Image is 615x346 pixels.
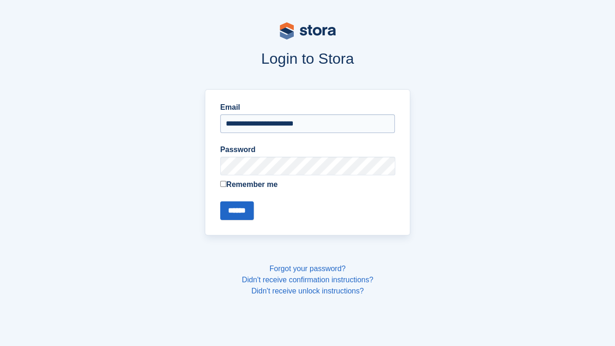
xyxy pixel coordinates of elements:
[54,50,562,67] h1: Login to Stora
[220,179,395,190] label: Remember me
[220,144,395,155] label: Password
[220,102,395,113] label: Email
[242,276,373,284] a: Didn't receive confirmation instructions?
[220,181,226,187] input: Remember me
[280,22,336,40] img: stora-logo-53a41332b3708ae10de48c4981b4e9114cc0af31d8433b30ea865607fb682f29.svg
[270,265,346,273] a: Forgot your password?
[251,287,364,295] a: Didn't receive unlock instructions?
